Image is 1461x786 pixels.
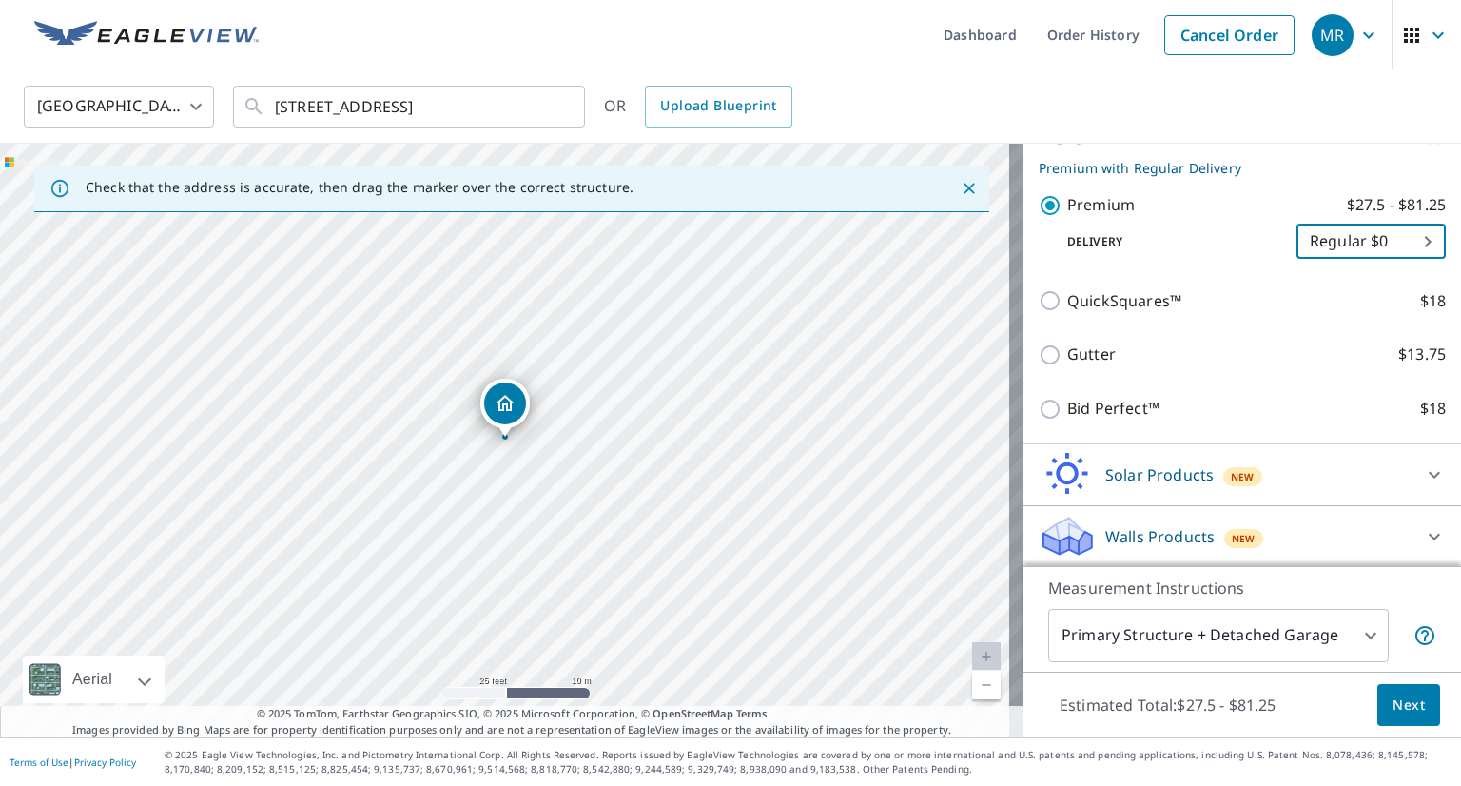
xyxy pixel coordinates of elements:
a: Current Level 20, Zoom In Disabled [972,642,1001,671]
p: $27.5 - $81.25 [1347,193,1446,217]
p: Bid Perfect™ [1067,397,1159,421]
div: MR [1312,14,1354,56]
input: Search by address or latitude-longitude [275,80,546,133]
p: Estimated Total: $27.5 - $81.25 [1044,684,1292,726]
p: Check that the address is accurate, then drag the marker over the correct structure. [86,179,633,196]
p: Gutter [1067,343,1116,366]
p: Measurement Instructions [1048,577,1436,599]
a: Terms [736,706,768,720]
p: $18 [1420,397,1446,421]
p: Solar Products [1105,463,1214,486]
div: Dropped pin, building 1, Residential property, 72 Winding Way Gibbsboro, NJ 08026 [480,379,530,438]
button: Next [1377,684,1440,727]
div: OR [604,86,792,128]
p: | [10,757,136,768]
img: EV Logo [34,21,259,49]
a: Cancel Order [1164,15,1295,55]
div: Regular $0 [1296,215,1446,268]
p: $18 [1420,289,1446,313]
div: [GEOGRAPHIC_DATA] [24,80,214,133]
div: Aerial [67,656,118,703]
a: Terms of Use [10,756,68,769]
span: Upload Blueprint [660,94,776,118]
p: Delivery [1039,233,1296,250]
p: Premium with Regular Delivery [1039,158,1423,178]
div: Solar ProductsNew [1039,452,1446,498]
span: © 2025 TomTom, Earthstar Geographics SIO, © 2025 Microsoft Corporation, © [257,706,768,722]
span: Next [1393,694,1425,717]
span: Your report will include the primary structure and a detached garage if one exists. [1413,624,1436,647]
a: OpenStreetMap [653,706,732,720]
div: Primary Structure + Detached Garage [1048,609,1389,662]
p: QuickSquares™ [1067,289,1181,313]
a: Upload Blueprint [645,86,791,128]
div: Aerial [23,656,165,703]
span: New [1232,531,1256,546]
span: New [1231,469,1255,484]
p: © 2025 Eagle View Technologies, Inc. and Pictometry International Corp. All Rights Reserved. Repo... [165,748,1451,776]
a: Current Level 20, Zoom Out [972,671,1001,699]
div: Walls ProductsNew [1039,514,1446,560]
p: Walls Products [1105,525,1215,548]
a: Privacy Policy [74,756,136,769]
p: $13.75 [1398,343,1446,366]
button: Close [957,176,982,201]
p: Premium [1067,193,1135,217]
